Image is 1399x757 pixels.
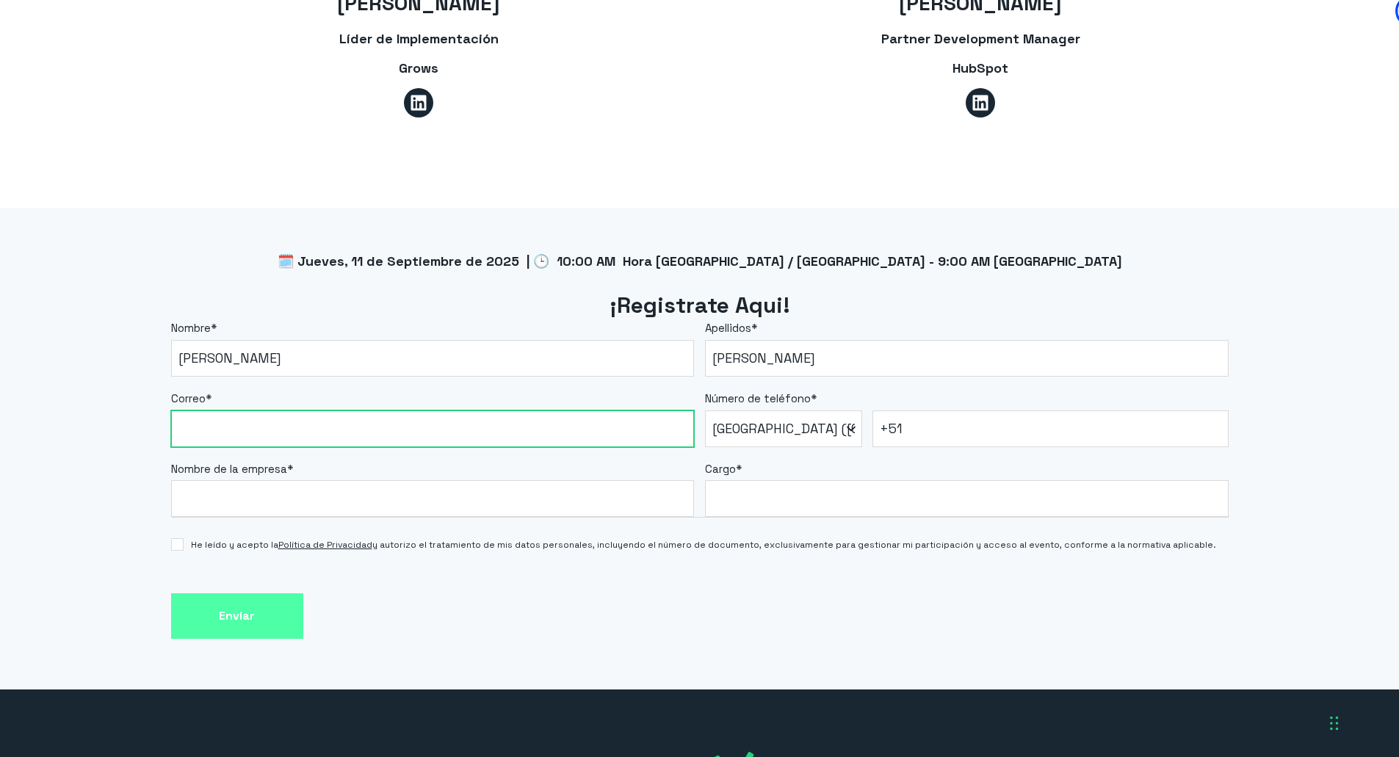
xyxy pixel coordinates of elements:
[952,59,1008,76] span: HubSpot
[1135,569,1399,757] iframe: Chat Widget
[705,462,736,476] span: Cargo
[399,59,438,76] span: Grows
[171,321,211,335] span: Nombre
[705,321,751,335] span: Apellidos
[191,538,1216,551] span: He leído y acepto la y autorizo el tratamiento de mis datos personales, incluyendo el número de d...
[1330,701,1339,745] div: Arrastrar
[171,391,206,405] span: Correo
[339,30,499,47] span: Líder de Implementación
[171,462,287,476] span: Nombre de la empresa
[278,253,1122,269] span: 🗓️ Jueves, 11 de Septiembre de 2025 | 🕒 10:00 AM Hora [GEOGRAPHIC_DATA] / [GEOGRAPHIC_DATA] - 9:0...
[171,593,303,640] input: Enviar
[1135,569,1399,757] div: Widget de chat
[171,538,184,551] input: He leído y acepto laPolítica de Privacidady autorizo el tratamiento de mis datos personales, incl...
[881,30,1080,47] span: Partner Development Manager
[705,391,811,405] span: Número de teléfono
[966,88,995,117] a: Síguenos en LinkedIn
[278,539,372,551] a: Política de Privacidad
[404,88,433,117] a: Síguenos en LinkedIn
[171,291,1229,321] h2: ¡Registrate Aqui!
